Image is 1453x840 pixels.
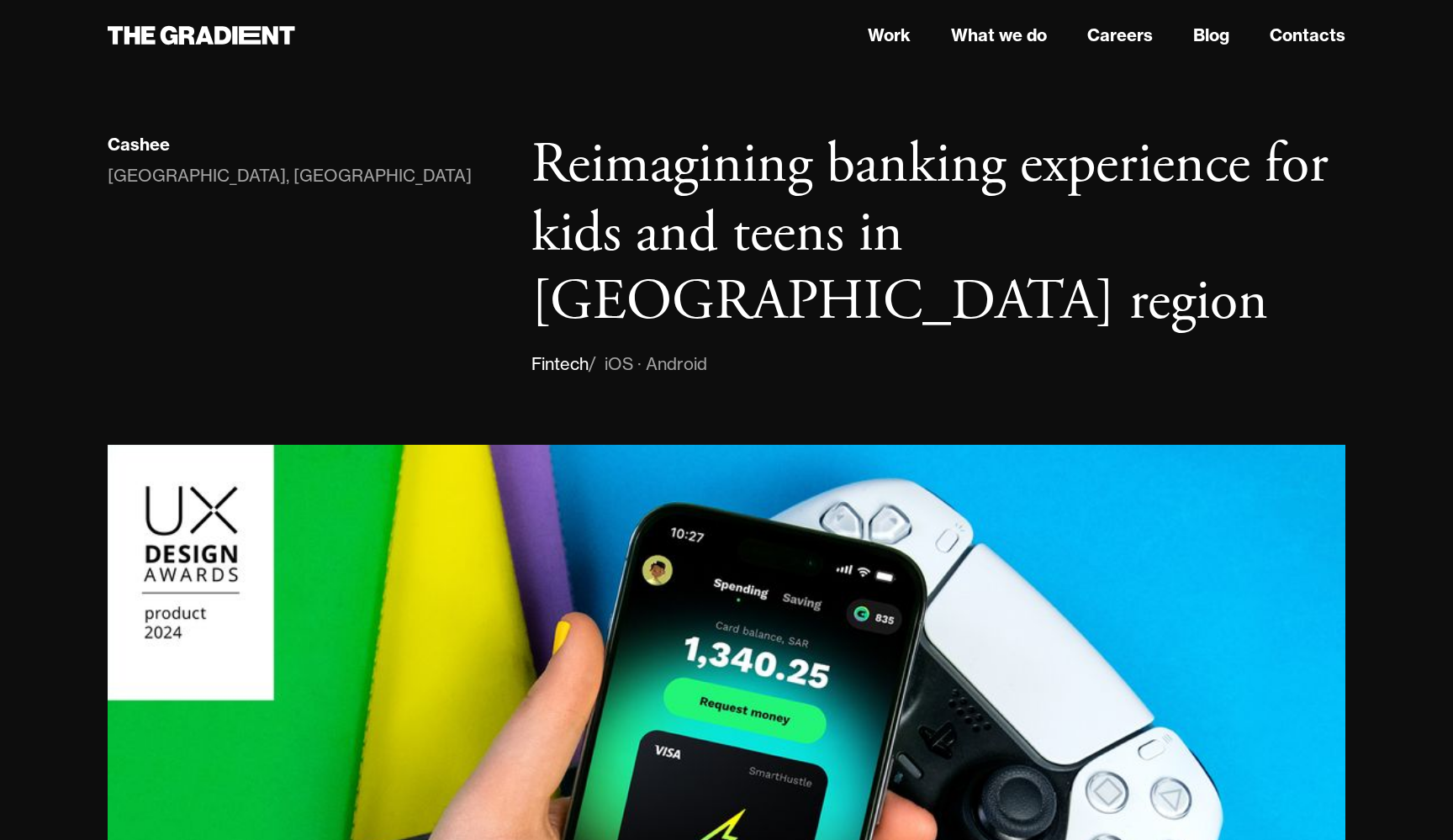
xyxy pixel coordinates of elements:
[531,351,589,378] div: Fintech
[108,162,472,189] div: [GEOGRAPHIC_DATA], [GEOGRAPHIC_DATA]
[1270,23,1345,48] a: Contacts
[1193,23,1229,48] a: Blog
[951,23,1047,48] a: What we do
[589,351,707,378] div: / iOS · Android
[531,131,1345,337] h1: Reimagining banking experience for kids and teens in [GEOGRAPHIC_DATA] region
[108,134,170,156] div: Cashee
[868,23,911,48] a: Work
[1087,23,1153,48] a: Careers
